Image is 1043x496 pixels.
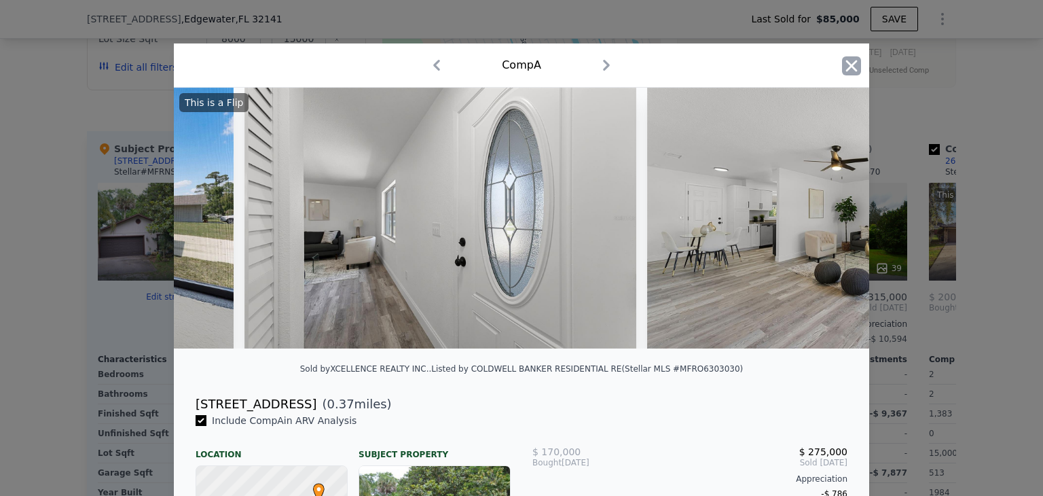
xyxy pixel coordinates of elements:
[196,438,348,460] div: Location
[179,93,249,112] div: This is a Flip
[532,457,638,468] div: [DATE]
[244,88,636,349] img: Property Img
[196,395,316,414] div: [STREET_ADDRESS]
[316,395,391,414] span: ( miles)
[431,364,743,374] div: Listed by COLDWELL BANKER RESIDENTIAL RE (Stellar MLS #MFRO6303030)
[532,474,847,484] div: Appreciation
[359,438,511,460] div: Subject Property
[532,446,581,457] span: $ 170,000
[799,446,847,457] span: $ 275,000
[310,483,318,491] div: •
[532,457,562,468] span: Bought
[327,397,354,411] span: 0.37
[206,415,362,426] span: Include Comp A in ARV Analysis
[300,364,432,374] div: Sold by XCELLENCE REALTY INC. .
[638,457,847,468] span: Sold [DATE]
[647,88,1038,349] img: Property Img
[502,57,541,73] div: Comp A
